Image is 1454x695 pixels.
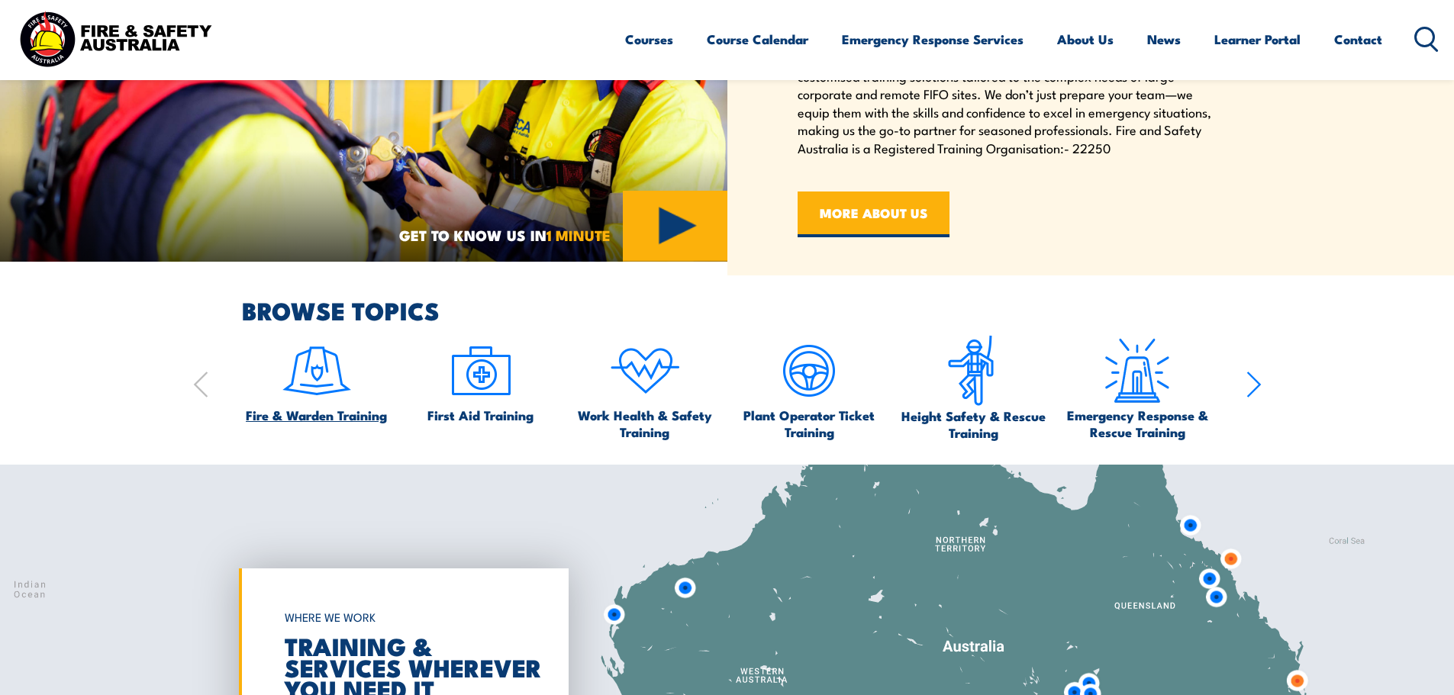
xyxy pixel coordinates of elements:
a: Contact [1334,19,1382,60]
strong: 1 MINUTE [546,224,611,246]
a: Work Health & Safety Training [570,335,720,440]
span: Emergency Response & Rescue Training [1062,407,1212,440]
a: About Us [1057,19,1114,60]
img: icon-4 [609,335,681,407]
span: Height Safety & Rescue Training [898,407,1048,441]
a: Emergency Response Services [842,19,1024,60]
a: Learner Portal [1214,19,1301,60]
a: Course Calendar [707,19,808,60]
a: Courses [625,19,673,60]
a: News [1147,19,1181,60]
a: Height Safety & Rescue Training [898,335,1048,441]
a: MORE ABOUT US [798,191,949,237]
a: Plant Operator Ticket Training [734,335,884,440]
a: Fire & Warden Training [246,335,387,423]
h6: WHERE WE WORK [285,603,515,631]
span: Fire & Warden Training [246,407,387,423]
a: Emergency Response & Rescue Training [1062,335,1212,440]
span: Plant Operator Ticket Training [734,407,884,440]
img: icon-6 [937,335,1009,407]
span: Work Health & Safety Training [570,407,720,440]
span: GET TO KNOW US IN [399,228,611,242]
h2: BROWSE TOPICS [242,299,1262,320]
p: We are recognised for our expertise in safety training and emergency response, serving Australia’... [798,14,1216,156]
a: First Aid Training [427,335,534,423]
img: Emergency Response Icon [1101,335,1173,407]
span: First Aid Training [427,407,534,423]
img: icon-2 [445,335,517,407]
img: icon-5 [773,335,845,407]
img: icon-1 [281,335,353,407]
